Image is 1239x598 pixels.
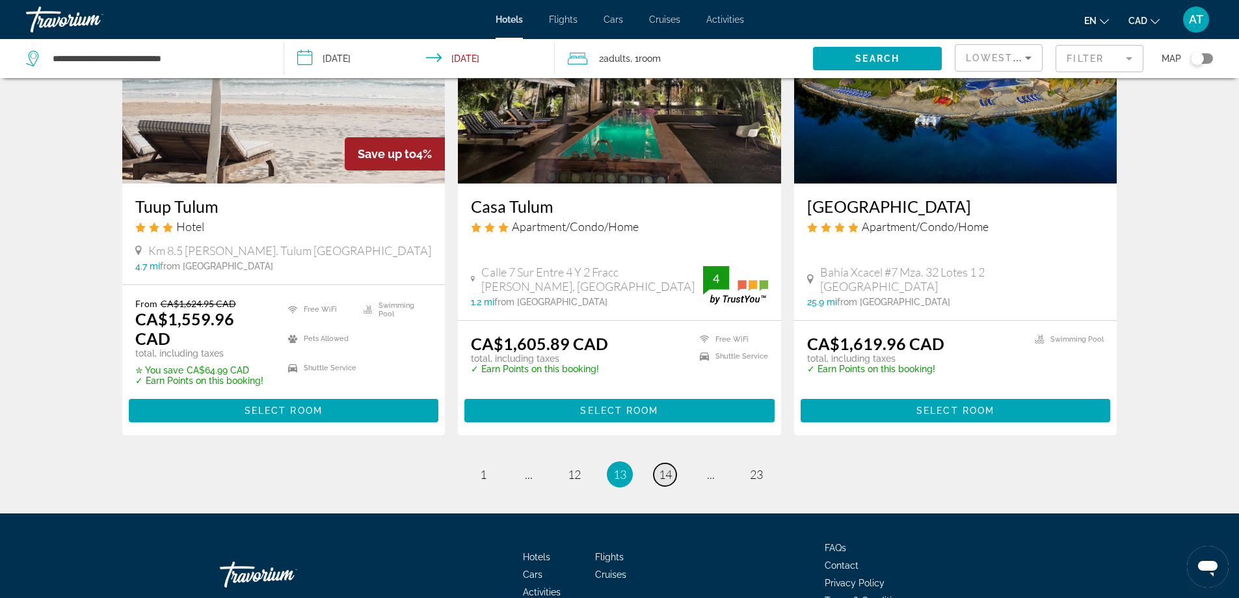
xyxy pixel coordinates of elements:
[1128,11,1160,30] button: Change currency
[1189,13,1203,26] span: AT
[358,147,416,161] span: Save up to
[595,552,624,562] a: Flights
[135,298,157,309] span: From
[630,49,661,68] span: , 1
[750,467,763,482] span: 23
[282,357,357,379] li: Shuttle Service
[496,14,523,25] span: Hotels
[813,47,942,70] button: Search
[512,219,639,234] span: Apartment/Condo/Home
[1128,16,1147,26] span: CAD
[693,334,768,345] li: Free WiFi
[357,298,433,321] li: Swimming Pool
[604,53,630,64] span: Adults
[1162,49,1181,68] span: Map
[471,353,608,364] p: total, including taxes
[549,14,578,25] span: Flights
[282,327,357,350] li: Pets Allowed
[161,298,236,309] del: CA$1,624.95 CAD
[148,243,431,258] span: Km 8.5 [PERSON_NAME]. Tulum [GEOGRAPHIC_DATA]
[703,266,768,305] img: trustyou-badge.svg
[862,219,989,234] span: Apartment/Condo/Home
[471,219,768,234] div: 3 star Apartment
[693,351,768,362] li: Shuttle Service
[135,365,272,375] p: CA$64.99 CAD
[523,569,542,580] a: Cars
[345,137,445,170] div: 4%
[1181,53,1213,64] button: Toggle map
[523,552,550,562] span: Hotels
[129,401,439,416] a: Select Room
[807,219,1104,234] div: 4 star Apartment
[580,405,658,416] span: Select Room
[639,53,661,64] span: Room
[284,39,555,78] button: Check-in date: Nov 19, 2025 Check-out date: Nov 26, 2025
[135,365,183,375] span: ✮ You save
[464,401,775,416] a: Select Room
[1187,546,1229,588] iframe: Button to launch messaging window
[706,14,744,25] a: Activities
[604,14,623,25] a: Cars
[471,364,608,374] p: ✓ Earn Points on this booking!
[480,467,486,482] span: 1
[160,261,273,271] span: from [GEOGRAPHIC_DATA]
[659,467,672,482] span: 14
[825,578,885,588] a: Privacy Policy
[26,3,156,36] a: Travorium
[916,405,994,416] span: Select Room
[825,560,859,571] a: Contact
[599,49,630,68] span: 2
[807,364,944,374] p: ✓ Earn Points on this booking!
[481,265,702,293] span: Calle 7 Sur Entre 4 Y 2 Fracc [PERSON_NAME], [GEOGRAPHIC_DATA]
[135,197,433,216] h3: Tuup Tulum
[855,53,899,64] span: Search
[523,587,561,597] a: Activities
[471,197,768,216] a: Casa Tulum
[245,405,323,416] span: Select Room
[471,297,494,307] span: 1.2 mi
[966,53,1049,63] span: Lowest Price
[1084,16,1097,26] span: en
[135,219,433,234] div: 3 star Hotel
[801,401,1111,416] a: Select Room
[807,334,944,353] ins: CA$1,619.96 CAD
[471,334,608,353] ins: CA$1,605.89 CAD
[807,297,837,307] span: 25.9 mi
[595,569,626,580] a: Cruises
[176,219,204,234] span: Hotel
[837,297,950,307] span: from [GEOGRAPHIC_DATA]
[1179,6,1213,33] button: User Menu
[966,50,1032,66] mat-select: Sort by
[135,375,272,386] p: ✓ Earn Points on this booking!
[807,353,944,364] p: total, including taxes
[220,555,350,594] a: Travorium
[801,399,1111,422] button: Select Room
[135,348,272,359] p: total, including taxes
[649,14,680,25] a: Cruises
[555,39,813,78] button: Travelers: 2 adults, 0 children
[525,467,533,482] span: ...
[568,467,581,482] span: 12
[122,461,1117,487] nav: Pagination
[464,399,775,422] button: Select Room
[807,197,1104,216] a: [GEOGRAPHIC_DATA]
[1056,44,1143,73] button: Filter
[282,298,357,321] li: Free WiFi
[707,467,715,482] span: ...
[129,399,439,422] button: Select Room
[825,543,846,553] a: FAQs
[703,271,729,286] div: 4
[1084,11,1109,30] button: Change language
[135,309,234,348] ins: CA$1,559.96 CAD
[1028,334,1104,345] li: Swimming Pool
